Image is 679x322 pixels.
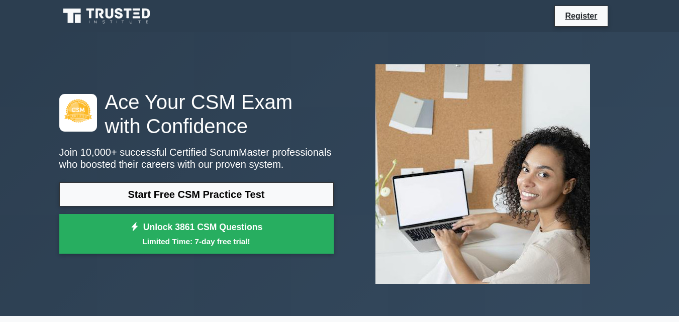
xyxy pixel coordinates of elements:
[72,236,321,247] small: Limited Time: 7-day free trial!
[59,146,334,170] p: Join 10,000+ successful Certified ScrumMaster professionals who boosted their careers with our pr...
[59,214,334,254] a: Unlock 3861 CSM QuestionsLimited Time: 7-day free trial!
[59,90,334,138] h1: Ace Your CSM Exam with Confidence
[59,182,334,206] a: Start Free CSM Practice Test
[559,10,603,22] a: Register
